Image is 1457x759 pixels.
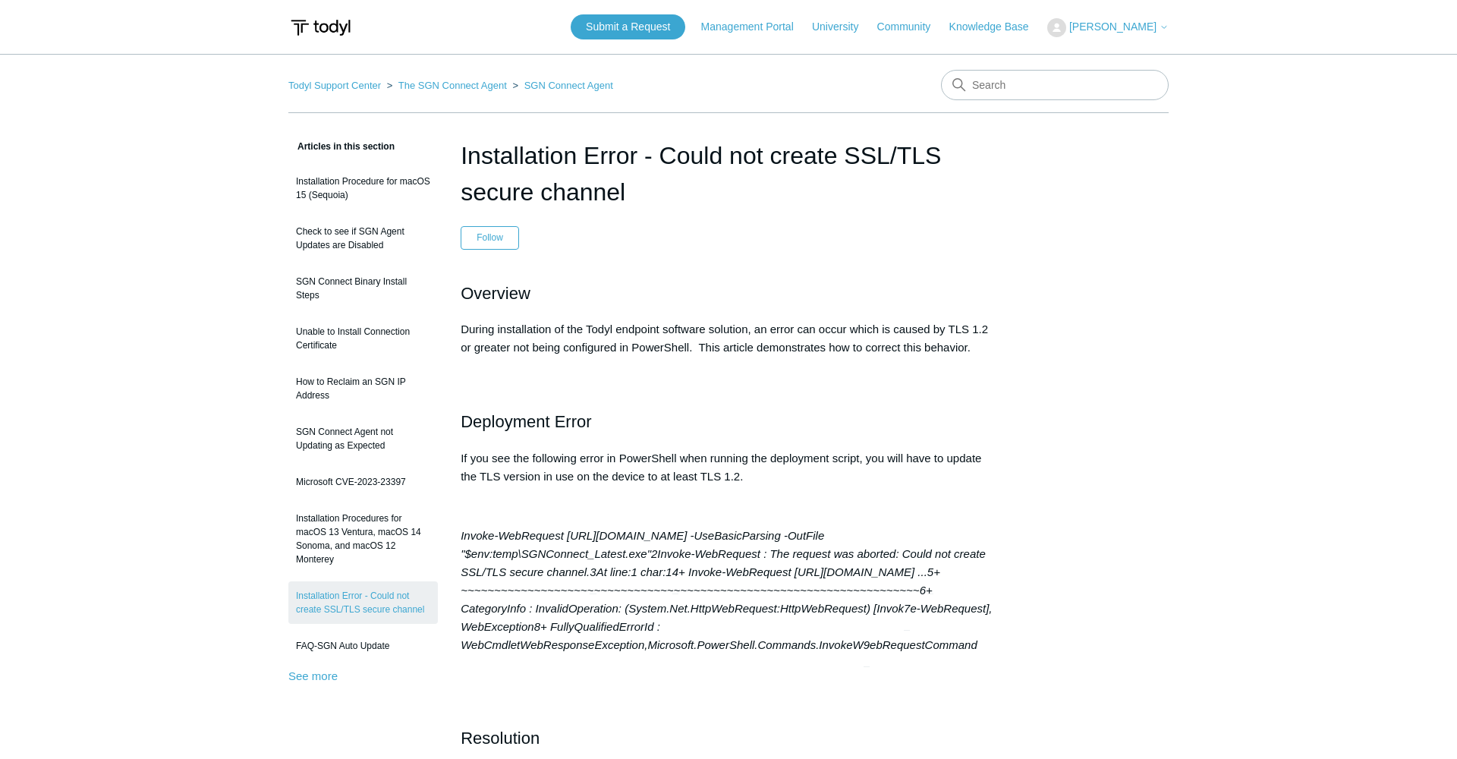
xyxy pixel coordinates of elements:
[927,550,933,594] span: 5
[461,226,519,249] button: Follow Article
[812,19,873,35] a: University
[461,725,996,751] h2: Resolution
[461,529,992,667] em: Invoke-WebRequest : The request was aborted: Could not create SSL/TLS secure channel. At line:1 c...
[461,137,996,210] h1: Installation Error - Could not create SSL/TLS secure channel
[288,669,338,682] a: See more
[288,267,438,310] a: SGN Connect Binary Install Steps
[398,80,507,91] a: The SGN Connect Agent
[651,532,657,576] span: 2
[288,631,438,660] a: FAQ-SGN Auto Update
[288,367,438,410] a: How to Reclaim an SGN IP Address
[384,80,510,91] li: The SGN Connect Agent
[288,468,438,496] a: Microsoft CVE-2023-23397
[509,80,612,91] li: SGN Connect Agent
[941,70,1169,100] input: Search
[877,19,946,35] a: Community
[461,280,996,307] h2: Overview
[461,449,996,486] p: If you see the following error in PowerShell when running the deployment script, you will have to...
[288,80,384,91] li: Todyl Support Center
[288,504,438,574] a: Installation Procedures for macOS 13 Ventura, macOS 14 Sonoma, and macOS 12 Monterey
[949,19,1044,35] a: Knowledge Base
[288,167,438,209] a: Installation Procedure for macOS 15 (Sequoia)
[1047,18,1169,37] button: [PERSON_NAME]
[534,605,540,649] span: 8
[288,417,438,460] a: SGN Connect Agent not Updating as Expected
[571,14,685,39] a: Submit a Request
[1069,20,1156,33] span: [PERSON_NAME]
[920,568,926,613] span: 6
[461,408,996,435] h2: Deployment Error
[288,141,395,152] span: Articles in this section
[288,317,438,360] a: Unable to Install Connection Certificate
[461,320,996,357] p: During installation of the Todyl endpoint software solution, an error can occur which is caused b...
[461,529,824,560] span: Invoke-WebRequest [URL][DOMAIN_NAME] -UseBasicParsing -OutFile "$env:temp\SGNConnect_Latest.exe"
[524,80,613,91] a: SGN Connect Agent
[288,14,353,42] img: Todyl Support Center Help Center home page
[288,581,438,624] a: Installation Error - Could not create SSL/TLS secure channel
[672,550,678,594] span: 4
[590,550,596,594] span: 3
[288,217,438,260] a: Check to see if SGN Agent Updates are Disabled
[864,623,870,667] span: 9
[288,80,381,91] a: Todyl Support Center
[904,587,910,631] span: 7
[701,19,809,35] a: Management Portal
